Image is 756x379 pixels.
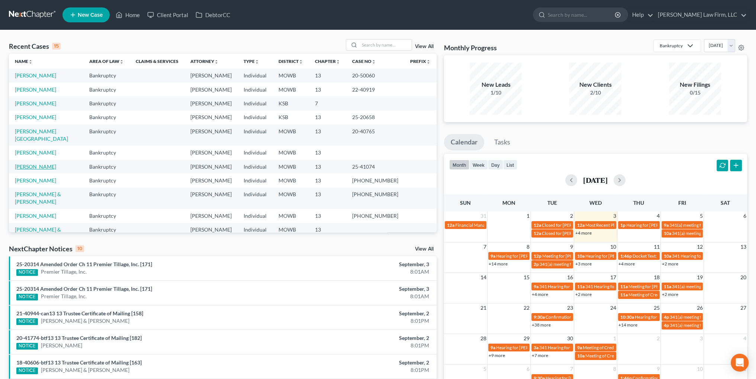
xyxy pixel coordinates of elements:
td: Bankruptcy [83,83,130,96]
td: Individual [238,173,273,187]
a: +3 more [575,261,592,267]
i: unfold_more [28,60,33,64]
span: Meeting of Creditors for [PERSON_NAME] [585,353,668,359]
a: Premier Tillage, Inc. [41,293,87,300]
span: 3 [699,334,704,343]
span: Closed for [PERSON_NAME][GEOGRAPHIC_DATA] [542,230,643,236]
div: 2/10 [569,89,621,96]
a: [PERSON_NAME][GEOGRAPHIC_DATA] [15,128,68,142]
span: Wed [589,200,602,206]
div: 1/10 [470,89,522,96]
span: 14 [480,273,487,282]
span: 6 [743,211,747,220]
span: Hearing for [PERSON_NAME] [585,253,643,259]
a: Typeunfold_more [244,58,259,64]
div: Open Intercom Messenger [731,354,749,372]
a: Tasks [488,134,517,150]
span: Sat [721,200,730,206]
span: Hearing for [PERSON_NAME] [496,253,554,259]
a: Premier Tillage, Inc. [41,268,87,276]
td: Bankruptcy [83,173,130,187]
span: 21 [480,303,487,312]
span: 5 [699,211,704,220]
td: Individual [238,223,273,244]
td: 7 [309,96,346,110]
span: Sun [460,200,471,206]
span: 27 [740,303,747,312]
a: +38 more [532,322,551,328]
a: +14 more [618,322,637,328]
td: MOWB [273,146,309,159]
a: Home [112,8,144,22]
td: [PERSON_NAME] [184,223,238,244]
th: Claims & Services [130,54,184,69]
td: MOWB [273,160,309,173]
span: Hearing for [PERSON_NAME] [635,314,693,320]
span: 341 Hearing for [PERSON_NAME] [672,253,739,259]
span: 9a [577,345,582,350]
td: 13 [309,124,346,146]
td: 22-40919 [346,83,404,96]
a: [PERSON_NAME] & [PERSON_NAME] [41,317,129,325]
td: Individual [238,209,273,223]
td: 25-20658 [346,111,404,124]
span: 10a [577,253,585,259]
span: 7 [483,242,487,251]
span: 10a [577,353,585,359]
td: [PHONE_NUMBER] [346,188,404,209]
a: Case Nounfold_more [352,58,376,64]
div: Bankruptcy [660,42,683,49]
td: 13 [309,209,346,223]
span: Confirmation Hearing for [PERSON_NAME] [546,314,631,320]
td: 25-41074 [346,160,404,173]
span: 5 [483,364,487,373]
td: [PERSON_NAME] [184,209,238,223]
span: 9a [490,253,495,259]
div: Recent Cases [9,42,61,51]
span: 12a [534,230,541,236]
input: Search by name... [548,8,616,22]
td: Individual [238,160,273,173]
span: 4 [743,334,747,343]
span: 341 Hearing for [PERSON_NAME] & [PERSON_NAME] [539,345,645,350]
a: Chapterunfold_more [315,58,340,64]
span: New Case [78,12,103,18]
span: 2 [656,334,660,343]
td: 13 [309,223,346,244]
td: 13 [309,111,346,124]
div: NOTICE [16,318,38,325]
span: 12a [534,222,541,228]
a: [PERSON_NAME] & [PERSON_NAME] [41,366,129,374]
span: 1:46p [620,253,632,259]
span: 10:30a [620,314,634,320]
span: 12p [534,253,541,259]
td: Individual [238,146,273,159]
i: unfold_more [371,60,376,64]
button: month [449,160,469,170]
td: [PERSON_NAME] [184,96,238,110]
span: Most Recent Plan Confirmation for [PERSON_NAME] [585,222,689,228]
span: 4p [664,322,669,328]
span: 341(a) meeting for [PERSON_NAME] [670,314,741,320]
a: Attorneyunfold_more [190,58,219,64]
a: +7 more [532,353,548,358]
td: MOWB [273,188,309,209]
span: 2p [534,261,539,267]
td: Bankruptcy [83,96,130,110]
td: Individual [238,111,273,124]
div: September, 2 [296,334,429,342]
a: +9 more [489,353,505,358]
a: Client Portal [144,8,192,22]
a: [PERSON_NAME] [15,177,56,184]
a: +4 more [532,292,548,297]
input: Search by name... [360,39,412,50]
td: Bankruptcy [83,111,130,124]
a: 25-20314 Amended Order Ch 11 Premier Tillage, Inc. [171] [16,286,152,292]
i: unfold_more [119,60,124,64]
span: Docket Text: for [633,253,663,259]
span: Meeting for [PERSON_NAME] [542,253,601,259]
a: +4 more [618,261,635,267]
span: 341(a) meeting for [PERSON_NAME] [670,322,741,328]
div: September, 2 [296,359,429,366]
span: 22 [523,303,530,312]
